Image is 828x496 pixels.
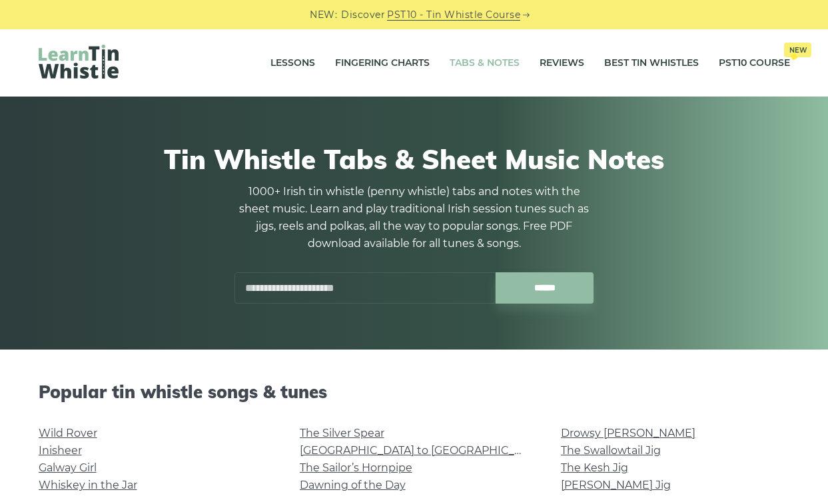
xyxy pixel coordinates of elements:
a: Reviews [540,47,584,80]
a: Tabs & Notes [450,47,520,80]
h2: Popular tin whistle songs & tunes [39,381,790,402]
a: Best Tin Whistles [604,47,699,80]
p: 1000+ Irish tin whistle (penny whistle) tabs and notes with the sheet music. Learn and play tradi... [234,183,594,252]
a: Drowsy [PERSON_NAME] [561,427,695,439]
a: The Sailor’s Hornpipe [300,461,412,474]
a: Lessons [270,47,315,80]
a: Whiskey in the Jar [39,479,137,491]
a: Inisheer [39,444,82,457]
a: Wild Rover [39,427,97,439]
a: Fingering Charts [335,47,430,80]
a: PST10 CourseNew [719,47,790,80]
a: [PERSON_NAME] Jig [561,479,671,491]
a: [GEOGRAPHIC_DATA] to [GEOGRAPHIC_DATA] [300,444,546,457]
span: New [784,43,811,57]
h1: Tin Whistle Tabs & Sheet Music Notes [39,143,789,175]
a: Dawning of the Day [300,479,406,491]
a: Galway Girl [39,461,97,474]
a: The Silver Spear [300,427,384,439]
a: The Swallowtail Jig [561,444,661,457]
img: LearnTinWhistle.com [39,45,119,79]
a: The Kesh Jig [561,461,628,474]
